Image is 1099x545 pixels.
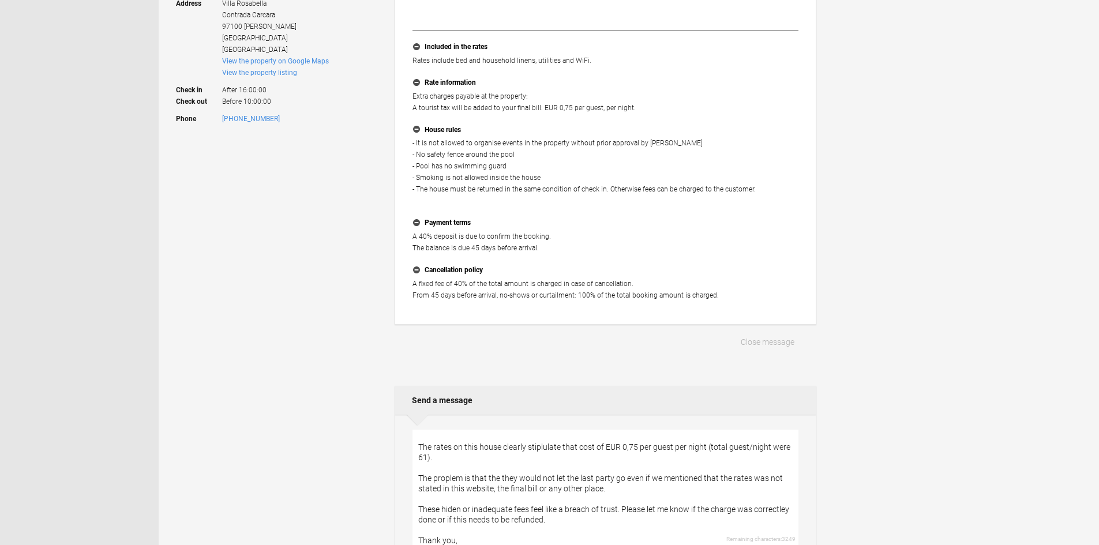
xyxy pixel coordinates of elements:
[412,123,798,138] button: House rules
[412,278,798,301] p: A fixed fee of 40% of the total amount is charged in case of cancellation. From 45 days before ar...
[176,96,222,107] strong: Check out
[412,76,798,91] button: Rate information
[222,22,242,31] span: 97100
[222,57,329,65] a: View the property on Google Maps
[176,113,222,125] strong: Phone
[412,263,798,278] button: Cancellation policy
[176,78,222,96] strong: Check in
[412,231,798,254] p: A 40% deposit is due to confirm the booking. The balance is due 45 days before arrival.
[222,69,297,77] a: View the property listing
[222,78,329,96] span: After 16:00:00
[222,46,288,54] span: [GEOGRAPHIC_DATA]
[412,137,798,206] p: - It is not allowed to organise events in the property without prior approval by [PERSON_NAME] - ...
[222,34,288,42] span: [GEOGRAPHIC_DATA]
[244,22,297,31] span: [PERSON_NAME]
[395,386,816,415] h2: Send a message
[412,91,798,114] p: Extra charges payable at the property: A tourist tax will be added to your final bill: EUR 0,75 p...
[412,55,798,66] p: Rates include bed and household linens, utilities and WiFi.
[412,40,798,55] button: Included in the rates
[222,11,275,19] span: Contrada Carcara
[222,96,329,107] span: Before 10:00:00
[222,115,280,123] a: [PHONE_NUMBER]
[412,216,798,231] button: Payment terms
[719,330,816,354] button: Close message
